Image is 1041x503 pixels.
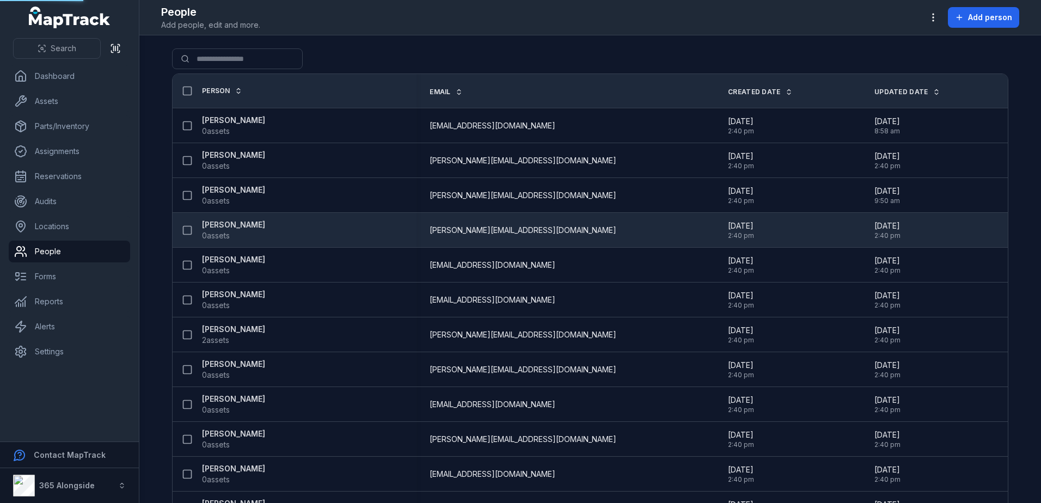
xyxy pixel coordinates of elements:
span: [DATE] [728,116,754,127]
a: [PERSON_NAME]0assets [202,185,265,206]
span: [PERSON_NAME][EMAIL_ADDRESS][DOMAIN_NAME] [430,225,616,236]
span: 0 assets [202,230,230,241]
span: 2 assets [202,335,229,346]
span: 2:40 pm [728,475,754,484]
button: Add person [948,7,1019,28]
span: [PERSON_NAME][EMAIL_ADDRESS][DOMAIN_NAME] [430,434,616,445]
span: 2:40 pm [728,266,754,275]
strong: [PERSON_NAME] [202,219,265,230]
span: [DATE] [728,430,754,440]
span: [DATE] [874,255,901,266]
time: 09/09/2025, 2:40:55 pm [728,290,754,310]
strong: Contact MapTrack [34,450,106,459]
span: 2:40 pm [728,371,754,379]
span: 2:40 pm [728,231,754,240]
span: [DATE] [874,220,901,231]
strong: [PERSON_NAME] [202,428,265,439]
span: 2:40 pm [874,371,901,379]
span: 2:40 pm [728,162,754,170]
a: Updated Date [874,88,940,96]
strong: [PERSON_NAME] [202,254,265,265]
span: [DATE] [728,186,754,197]
a: [PERSON_NAME]0assets [202,150,265,171]
span: 2:40 pm [728,127,754,136]
a: Assignments [9,140,130,162]
a: [PERSON_NAME]0assets [202,289,265,311]
span: Created Date [728,88,781,96]
a: Person [202,87,242,95]
time: 18/09/2025, 9:50:49 am [874,186,900,205]
span: 2:40 pm [728,336,754,345]
span: [DATE] [728,395,754,406]
strong: [PERSON_NAME] [202,185,265,195]
span: 9:50 am [874,197,900,205]
time: 09/09/2025, 2:40:55 pm [728,360,754,379]
a: Reservations [9,165,130,187]
span: Person [202,87,230,95]
span: [DATE] [874,151,901,162]
a: Email [430,88,463,96]
a: [PERSON_NAME]2assets [202,324,265,346]
a: Dashboard [9,65,130,87]
time: 23/09/2025, 8:58:03 am [874,116,900,136]
span: 2:40 pm [874,440,901,449]
time: 09/09/2025, 2:40:55 pm [874,220,901,240]
span: [PERSON_NAME][EMAIL_ADDRESS][DOMAIN_NAME] [430,155,616,166]
span: 2:40 pm [728,406,754,414]
span: 2:40 pm [874,406,901,414]
a: [PERSON_NAME]0assets [202,394,265,415]
span: 0 assets [202,370,230,381]
a: [PERSON_NAME]0assets [202,219,265,241]
span: [EMAIL_ADDRESS][DOMAIN_NAME] [430,399,555,410]
a: [PERSON_NAME]0assets [202,428,265,450]
time: 09/09/2025, 2:40:55 pm [874,430,901,449]
span: [PERSON_NAME][EMAIL_ADDRESS][DOMAIN_NAME] [430,364,616,375]
span: 0 assets [202,439,230,450]
a: Locations [9,216,130,237]
span: [EMAIL_ADDRESS][DOMAIN_NAME] [430,295,555,305]
span: [DATE] [728,360,754,371]
span: 0 assets [202,195,230,206]
a: Settings [9,341,130,363]
span: 0 assets [202,161,230,171]
time: 09/09/2025, 2:40:55 pm [728,186,754,205]
span: Add person [968,12,1012,23]
span: [DATE] [874,430,901,440]
time: 09/09/2025, 2:40:55 pm [874,325,901,345]
time: 09/09/2025, 2:40:55 pm [874,290,901,310]
time: 09/09/2025, 2:40:55 pm [874,151,901,170]
span: Updated Date [874,88,928,96]
strong: [PERSON_NAME] [202,150,265,161]
time: 09/09/2025, 2:40:55 pm [728,220,754,240]
time: 09/09/2025, 2:40:55 pm [728,464,754,484]
span: 2:40 pm [874,336,901,345]
span: [DATE] [874,464,901,475]
a: [PERSON_NAME]0assets [202,115,265,137]
a: Forms [9,266,130,287]
a: Alerts [9,316,130,338]
a: MapTrack [29,7,111,28]
time: 09/09/2025, 2:40:55 pm [728,430,754,449]
span: [DATE] [874,290,901,301]
strong: [PERSON_NAME] [202,359,265,370]
span: 0 assets [202,265,230,276]
span: [DATE] [728,325,754,336]
time: 09/09/2025, 2:40:55 pm [728,151,754,170]
span: [DATE] [874,186,900,197]
span: Add people, edit and more. [161,20,260,30]
span: [EMAIL_ADDRESS][DOMAIN_NAME] [430,260,555,271]
time: 09/09/2025, 2:40:55 pm [728,116,754,136]
span: 0 assets [202,474,230,485]
span: [DATE] [728,220,754,231]
span: Search [51,43,76,54]
time: 09/09/2025, 2:40:55 pm [728,395,754,414]
time: 09/09/2025, 2:40:55 pm [728,325,754,345]
a: [PERSON_NAME]0assets [202,463,265,485]
a: People [9,241,130,262]
strong: [PERSON_NAME] [202,115,265,126]
a: [PERSON_NAME]0assets [202,359,265,381]
a: Audits [9,191,130,212]
span: 2:40 pm [728,197,754,205]
span: [EMAIL_ADDRESS][DOMAIN_NAME] [430,469,555,480]
strong: [PERSON_NAME] [202,394,265,404]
